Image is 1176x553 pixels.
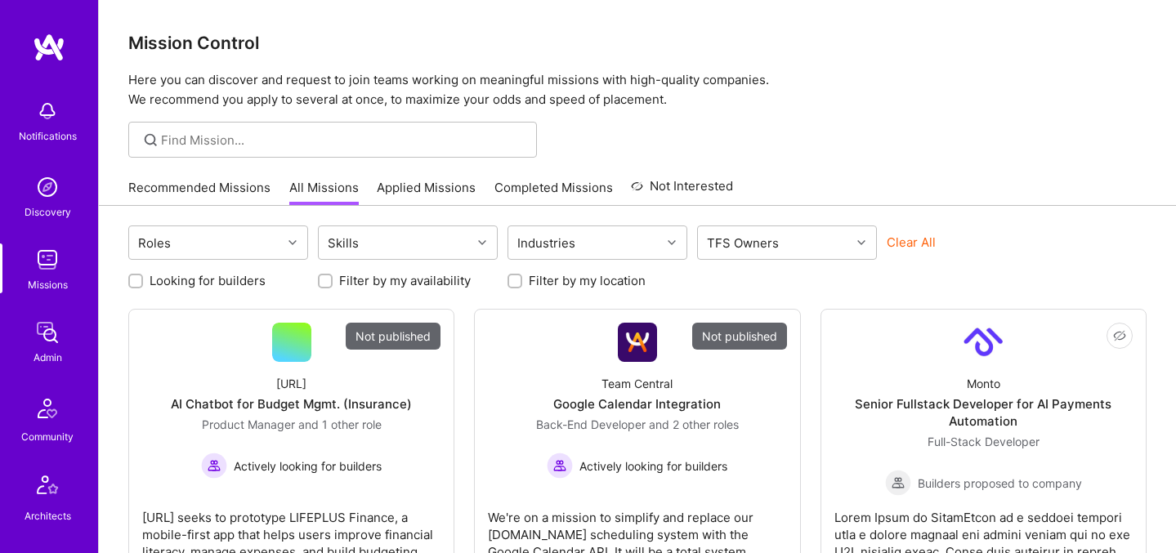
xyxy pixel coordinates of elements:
span: Full-Stack Developer [928,435,1040,448]
div: Missions [28,276,68,293]
div: Team Central [601,375,673,392]
i: icon Chevron [478,239,486,247]
div: [URL] [276,375,306,392]
input: Find Mission... [161,132,525,149]
div: Discovery [25,203,71,221]
div: Roles [134,231,175,255]
div: Not published [692,323,787,350]
h3: Mission Control [128,33,1147,53]
p: Here you can discover and request to join teams working on meaningful missions with high-quality ... [128,70,1147,109]
div: Skills [324,231,363,255]
label: Filter by my availability [339,272,471,289]
span: Actively looking for builders [579,457,727,475]
i: icon Chevron [668,239,676,247]
div: Community [21,428,74,445]
span: and 2 other roles [649,417,739,431]
img: discovery [31,171,64,203]
div: Not published [346,323,440,350]
div: Google Calendar Integration [553,395,721,413]
div: TFS Owners [703,231,783,255]
div: Industries [513,231,579,255]
img: admin teamwork [31,316,64,349]
img: Community [28,389,67,428]
span: Builders proposed to company [918,475,1082,492]
i: icon Chevron [288,239,297,247]
div: AI Chatbot for Budget Mgmt. (Insurance) [171,395,412,413]
i: icon SearchGrey [141,131,160,149]
img: Company Logo [618,323,657,362]
div: Monto [967,375,1000,392]
span: Actively looking for builders [234,457,382,475]
img: bell [31,95,64,127]
span: Product Manager [202,417,295,431]
div: Senior Fullstack Developer for AI Payments Automation [834,395,1133,430]
a: Not Interested [631,176,733,206]
a: All Missions [289,179,359,206]
span: and 1 other role [298,417,382,431]
label: Looking for builders [150,272,266,289]
button: Clear All [887,234,936,251]
i: icon EyeClosed [1113,329,1126,342]
i: icon Chevron [857,239,865,247]
img: Actively looking for builders [547,453,573,479]
img: teamwork [31,243,64,276]
div: Architects [25,507,71,524]
a: Completed Missions [494,179,613,206]
img: Actively looking for builders [201,453,227,479]
label: Filter by my location [529,272,646,289]
div: Admin [34,349,62,366]
img: logo [33,33,65,62]
span: Back-End Developer [536,417,646,431]
img: Company Logo [964,323,1003,362]
img: Builders proposed to company [885,470,911,496]
div: Notifications [19,127,77,145]
a: Applied Missions [377,179,476,206]
img: Architects [28,468,67,507]
a: Recommended Missions [128,179,271,206]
